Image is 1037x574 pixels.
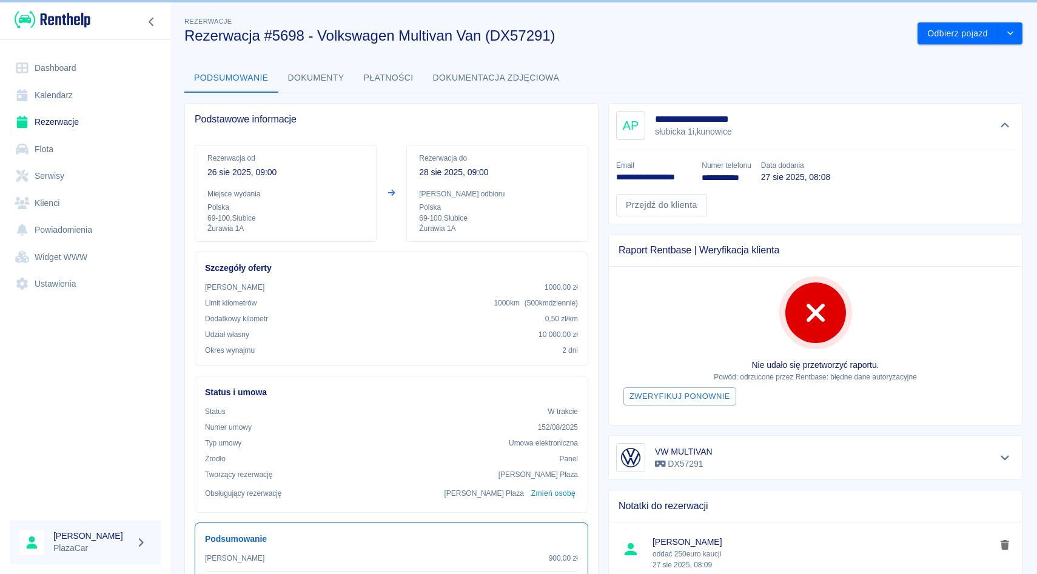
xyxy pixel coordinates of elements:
[205,553,264,564] p: [PERSON_NAME]
[184,27,908,44] h3: Rezerwacja #5698 - Volkswagen Multivan Van (DX57291)
[205,488,282,499] p: Obsługujący rezerwację
[10,162,161,190] a: Serwisy
[207,189,364,199] p: Miejsce wydania
[419,213,576,224] p: 69-100 , Słubice
[653,549,996,570] p: oddać 250euro kaucji
[10,270,161,298] a: Ustawienia
[494,298,578,309] p: 1000 km
[10,136,161,163] a: Flota
[655,125,754,138] p: słubicka 1i , kunowice
[616,194,707,216] a: Przejdź do klienta
[15,10,90,30] img: Renthelp logo
[207,224,364,234] p: Żurawia 1A
[205,329,249,340] p: Udział własny
[702,160,751,171] p: Numer telefonu
[207,202,364,213] p: Polska
[996,537,1014,553] button: delete note
[143,14,161,30] button: Zwiń nawigację
[53,530,131,542] h6: [PERSON_NAME]
[419,202,576,213] p: Polska
[205,469,272,480] p: Tworzący rezerwację
[655,458,713,470] p: DX57291
[498,469,578,480] p: [PERSON_NAME] Płaza
[623,387,736,406] button: Zweryfikuj ponownie
[205,422,252,433] p: Numer umowy
[918,22,998,45] button: Odbierz pojazd
[205,345,255,356] p: Okres wynajmu
[445,488,524,499] p: [PERSON_NAME] Płaza
[205,406,226,417] p: Status
[545,282,578,293] p: 1000,00 zł
[207,213,364,224] p: 69-100 , Słubice
[10,10,90,30] a: Renthelp logo
[619,500,1012,512] span: Notatki do rezerwacji
[205,453,226,464] p: Żrodło
[616,111,645,140] div: AP
[195,113,588,125] span: Podstawowe informacje
[525,299,578,307] span: ( 500 km dziennie )
[205,262,578,275] h6: Szczegóły oferty
[619,446,643,470] img: Image
[549,553,578,564] p: 900,00 zł
[548,406,578,417] p: W trakcie
[655,446,713,458] h6: VW MULTIVAN
[10,216,161,244] a: Powiadomienia
[354,64,423,93] button: Płatności
[184,18,232,25] span: Rezerwacje
[995,117,1015,134] button: Ukryj szczegóły
[419,189,576,199] p: [PERSON_NAME] odbioru
[205,386,578,399] h6: Status i umowa
[509,438,578,449] p: Umowa elektroniczna
[423,64,569,93] button: Dokumentacja zdjęciowa
[205,298,257,309] p: Limit kilometrów
[184,64,278,93] button: Podsumowanie
[653,536,996,549] span: [PERSON_NAME]
[10,190,161,217] a: Klienci
[560,453,579,464] p: Panel
[761,160,830,171] p: Data dodania
[10,244,161,271] a: Widget WWW
[205,313,268,324] p: Dodatkowy kilometr
[998,22,1022,45] button: drop-down
[616,160,692,171] p: Email
[419,224,576,234] p: Żurawia 1A
[562,345,578,356] p: 2 dni
[653,559,996,570] p: 27 sie 2025, 08:09
[619,244,1012,256] span: Raport Rentbase | Weryfikacja klienta
[205,438,241,449] p: Typ umowy
[761,171,830,184] p: 27 sie 2025, 08:08
[619,359,1012,372] p: Nie udało się przetworzyć raportu.
[10,82,161,109] a: Kalendarz
[207,166,364,179] p: 26 sie 2025, 09:00
[207,153,364,164] p: Rezerwacja od
[278,64,354,93] button: Dokumenty
[205,533,578,546] h6: Podsumowanie
[529,485,578,502] button: Zmień osobę
[539,329,578,340] p: 10 000,00 zł
[10,55,161,82] a: Dashboard
[205,282,264,293] p: [PERSON_NAME]
[419,166,576,179] p: 28 sie 2025, 09:00
[53,542,131,555] p: PlazaCar
[619,372,1012,382] p: Powód: odrzucone przez Rentbase: błędne dane autoryzacyjne
[538,422,578,433] p: 152/08/2025
[545,313,578,324] p: 0,50 zł /km
[995,449,1015,466] button: Pokaż szczegóły
[419,153,576,164] p: Rezerwacja do
[10,108,161,136] a: Rezerwacje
